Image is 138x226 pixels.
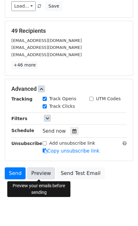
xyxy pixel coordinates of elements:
small: [EMAIL_ADDRESS][DOMAIN_NAME] [11,38,82,43]
span: Send now [43,128,66,134]
a: +46 more [11,61,38,69]
a: Send Test Email [57,167,105,179]
h5: Advanced [11,85,127,92]
strong: Tracking [11,96,33,101]
a: Preview [27,167,55,179]
small: [EMAIL_ADDRESS][DOMAIN_NAME] [11,45,82,50]
button: Save [45,1,62,11]
strong: Schedule [11,128,34,133]
a: Copy unsubscribe link [43,148,99,154]
a: Load... [11,1,36,11]
div: Preview your emails before sending [7,181,70,197]
a: Send [5,167,26,179]
small: [EMAIL_ADDRESS][DOMAIN_NAME] [11,52,82,57]
label: Track Clicks [49,103,75,110]
label: UTM Codes [96,96,121,102]
label: Add unsubscribe link [49,140,95,147]
strong: Unsubscribe [11,141,42,146]
iframe: Chat Widget [106,196,138,226]
label: Track Opens [49,96,76,102]
h5: 49 Recipients [11,27,127,34]
strong: Filters [11,116,27,121]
